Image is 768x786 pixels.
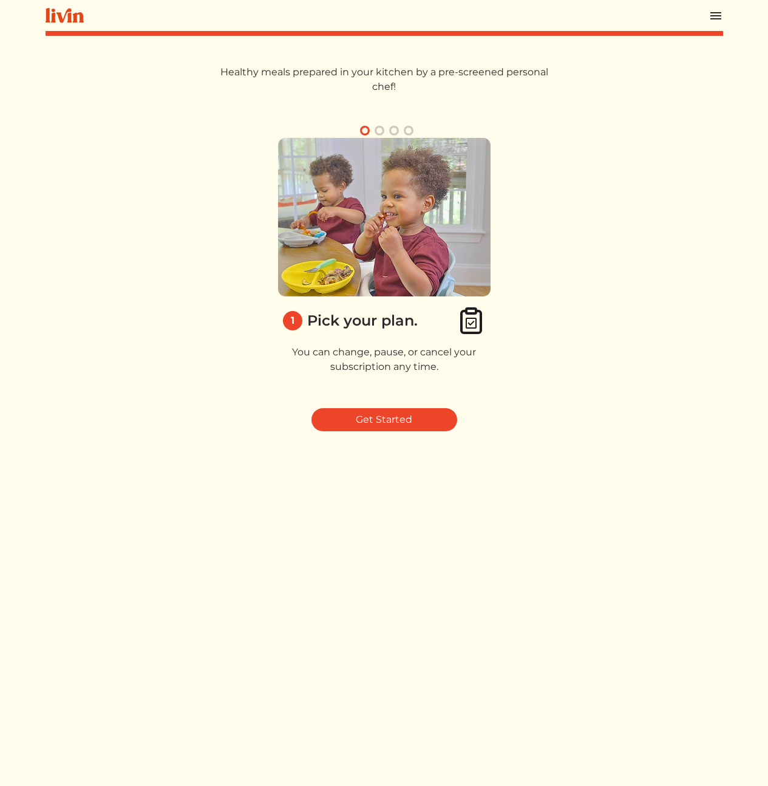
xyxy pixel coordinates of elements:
img: menu_hamburger-cb6d353cf0ecd9f46ceae1c99ecbeb4a00e71ca567a856bd81f57e9d8c17bb26.svg [709,9,723,23]
p: Healthy meals prepared in your kitchen by a pre-screened personal chef! [215,65,554,94]
a: Get Started [311,408,457,431]
div: 1 [283,311,302,330]
img: clipboard_check-4e1afea9aecc1d71a83bd71232cd3fbb8e4b41c90a1eb376bae1e516b9241f3c.svg [457,306,486,335]
img: livin-logo-a0d97d1a881af30f6274990eb6222085a2533c92bbd1e4f22c21b4f0d0e3210c.svg [46,8,84,23]
img: 1_pick_plan-58eb60cc534f7a7539062c92543540e51162102f37796608976bb4e513d204c1.png [278,138,491,296]
div: Pick your plan. [307,310,418,332]
p: You can change, pause, or cancel your subscription any time. [278,345,491,374]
